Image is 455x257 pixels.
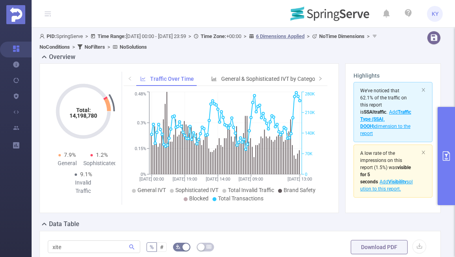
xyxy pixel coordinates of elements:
[6,5,25,24] img: Protected Media
[189,195,209,202] span: Blocked
[83,33,90,39] span: >
[432,6,438,22] span: KY
[221,76,320,82] span: General & Sophisticated IVT by Category
[150,76,194,82] span: Traffic Over Time
[364,109,386,115] b: SSAI traffic
[360,150,402,170] span: A low rate of the impressions on this report
[421,86,426,94] button: icon: close
[135,92,146,97] tspan: 0.48%
[360,109,411,129] b: Traffic Type (SSAI, DOOH)
[228,187,274,193] span: Total Invalid Traffic
[173,177,197,182] tspan: [DATE] 19:00
[98,33,126,39] b: Time Range:
[360,165,411,185] span: was
[48,240,140,253] input: Search...
[421,88,426,92] i: icon: close
[206,177,230,182] tspan: [DATE] 14:00
[318,76,323,81] i: icon: right
[85,44,105,50] b: No Filters
[211,76,217,82] i: icon: bar-chart
[70,44,77,50] span: >
[49,219,79,229] h2: Data Table
[105,44,113,50] span: >
[218,195,263,202] span: Total Transactions
[186,33,194,39] span: >
[421,150,426,155] i: icon: close
[83,159,116,168] div: Sophisticated
[160,244,164,250] span: #
[140,76,146,82] i: icon: line-chart
[150,244,154,250] span: %
[388,179,406,185] b: Visibility
[51,159,83,168] div: General
[284,187,316,193] span: Brand Safety
[76,107,90,113] tspan: Total:
[351,240,408,254] button: Download PDF
[139,177,164,182] tspan: [DATE] 00:00
[319,33,365,39] b: No Time Dimensions
[70,112,97,119] tspan: 14,198,780
[176,244,180,249] i: icon: bg-colors
[137,120,146,126] tspan: 0.3%
[135,146,146,151] tspan: 0.15%
[207,244,211,249] i: icon: table
[120,44,147,50] b: No Solutions
[353,72,432,80] h3: Highlights
[360,88,411,136] span: We've noticed that 62.1% of the traffic on this report is .
[39,33,379,50] span: SpringServe [DATE] 00:00 - [DATE] 23:59 +00:00
[305,151,312,156] tspan: 70K
[96,152,108,158] span: 1.2%
[256,33,305,39] u: 6 Dimensions Applied
[137,187,166,193] span: General IVT
[365,33,372,39] span: >
[421,148,426,157] button: icon: close
[39,34,47,39] i: icon: user
[305,110,315,115] tspan: 210K
[67,179,100,195] div: Invalid Traffic
[175,187,218,193] span: Sophisticated IVT
[49,52,75,62] h2: Overview
[305,92,315,97] tspan: 280K
[305,33,312,39] span: >
[360,179,413,192] span: Add solution to this report.
[288,177,312,182] tspan: [DATE] 13:00
[241,33,249,39] span: >
[360,165,411,185] b: visible for 5 seconds
[141,172,146,177] tspan: 0%
[64,152,76,158] span: 7.9%
[201,33,226,39] b: Time Zone:
[305,131,315,136] tspan: 140K
[360,150,413,192] span: (1.5%)
[239,177,263,182] tspan: [DATE] 09:00
[47,33,56,39] b: PID:
[39,44,70,50] b: No Conditions
[80,171,92,177] span: 9.1%
[128,76,132,81] i: icon: left
[305,172,307,177] tspan: 0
